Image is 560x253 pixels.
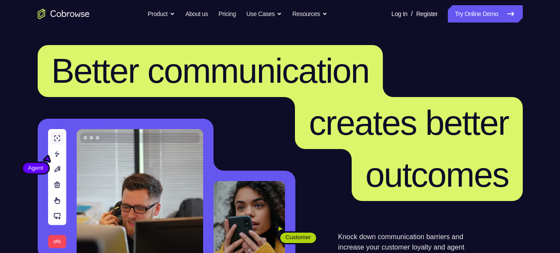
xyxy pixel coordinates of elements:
[309,104,508,142] span: creates better
[218,5,236,23] a: Pricing
[292,5,327,23] button: Resources
[148,5,175,23] button: Product
[416,5,437,23] a: Register
[411,9,413,19] span: /
[38,9,90,19] a: Go to the home page
[52,52,369,90] span: Better communication
[366,156,509,194] span: outcomes
[448,5,522,23] a: Try Online Demo
[246,5,282,23] button: Use Cases
[185,5,208,23] a: About us
[392,5,408,23] a: Log In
